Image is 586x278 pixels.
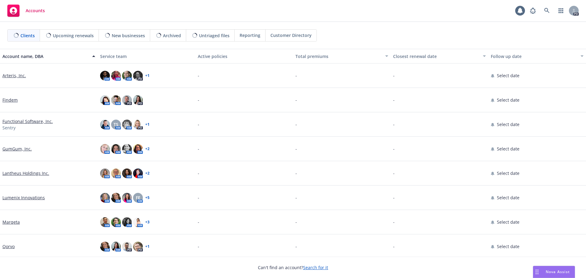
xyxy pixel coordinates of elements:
span: - [393,121,395,128]
img: photo [122,168,132,178]
img: photo [100,71,110,81]
img: photo [133,144,143,154]
span: Archived [163,32,181,39]
img: photo [122,95,132,105]
img: photo [111,168,121,178]
span: Select date [497,121,519,128]
a: Switch app [555,5,567,17]
a: + 3 [145,220,150,224]
span: - [198,170,199,176]
img: photo [133,95,143,105]
span: - [198,194,199,201]
img: photo [122,71,132,81]
button: Follow up date [488,49,586,63]
span: - [198,121,199,128]
img: photo [133,217,143,227]
a: Qorvo [2,243,15,250]
span: Clients [20,32,35,39]
img: photo [100,120,110,129]
img: photo [111,95,121,105]
img: photo [111,242,121,251]
button: Nova Assist [533,266,575,278]
img: photo [133,242,143,251]
a: + 2 [145,147,150,151]
div: Service team [100,53,193,60]
a: Search for it [303,265,328,270]
a: + 1 [145,245,150,248]
img: photo [133,71,143,81]
div: Follow up date [491,53,577,60]
a: Lantheus Holdings Inc. [2,170,49,176]
div: Active policies [198,53,291,60]
a: Marqeta [2,219,20,225]
span: New businesses [112,32,145,39]
span: Select date [497,170,519,176]
span: - [295,170,297,176]
img: photo [133,120,143,129]
button: Closest renewal date [391,49,488,63]
span: Reporting [240,32,260,38]
img: photo [122,144,132,154]
div: Account name, DBA [2,53,89,60]
span: - [295,194,297,201]
span: FE [136,194,140,201]
span: Select date [497,219,519,225]
span: - [295,121,297,128]
a: Search [541,5,553,17]
span: Select date [497,72,519,79]
a: + 1 [145,74,150,78]
span: - [393,243,395,250]
span: Select date [497,194,519,201]
div: Total premiums [295,53,382,60]
a: Lumenix Innovations [2,194,45,201]
a: Findem [2,97,18,103]
img: photo [111,71,121,81]
span: - [198,72,199,79]
span: Accounts [26,8,45,13]
img: photo [133,168,143,178]
span: TS [114,121,118,128]
img: photo [122,242,132,251]
span: Customer Directory [270,32,312,38]
img: photo [122,120,132,129]
div: Drag to move [533,266,541,278]
span: Untriaged files [199,32,230,39]
span: - [198,243,199,250]
a: + 1 [145,123,150,126]
span: - [393,170,395,176]
img: photo [111,217,121,227]
span: - [295,97,297,103]
img: photo [100,95,110,105]
img: photo [100,144,110,154]
span: Can't find an account? [258,264,328,271]
a: Accounts [5,2,47,19]
span: - [295,243,297,250]
img: photo [100,217,110,227]
button: Active policies [195,49,293,63]
span: Select date [497,97,519,103]
img: photo [111,144,121,154]
img: photo [100,242,110,251]
span: Select date [497,146,519,152]
span: Select date [497,243,519,250]
img: photo [122,217,132,227]
span: Nova Assist [546,269,570,274]
span: Sentry [2,125,16,131]
button: Service team [98,49,195,63]
span: - [393,72,395,79]
span: - [198,219,199,225]
a: Functional Software, Inc. [2,118,53,125]
a: Report a Bug [527,5,539,17]
a: + 5 [145,196,150,200]
div: Closest renewal date [393,53,479,60]
span: - [393,194,395,201]
span: - [198,146,199,152]
button: Total premiums [293,49,391,63]
span: - [393,219,395,225]
img: photo [100,168,110,178]
span: - [393,97,395,103]
a: Arteris, Inc. [2,72,26,79]
span: - [295,219,297,225]
img: photo [100,193,110,203]
span: - [393,146,395,152]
